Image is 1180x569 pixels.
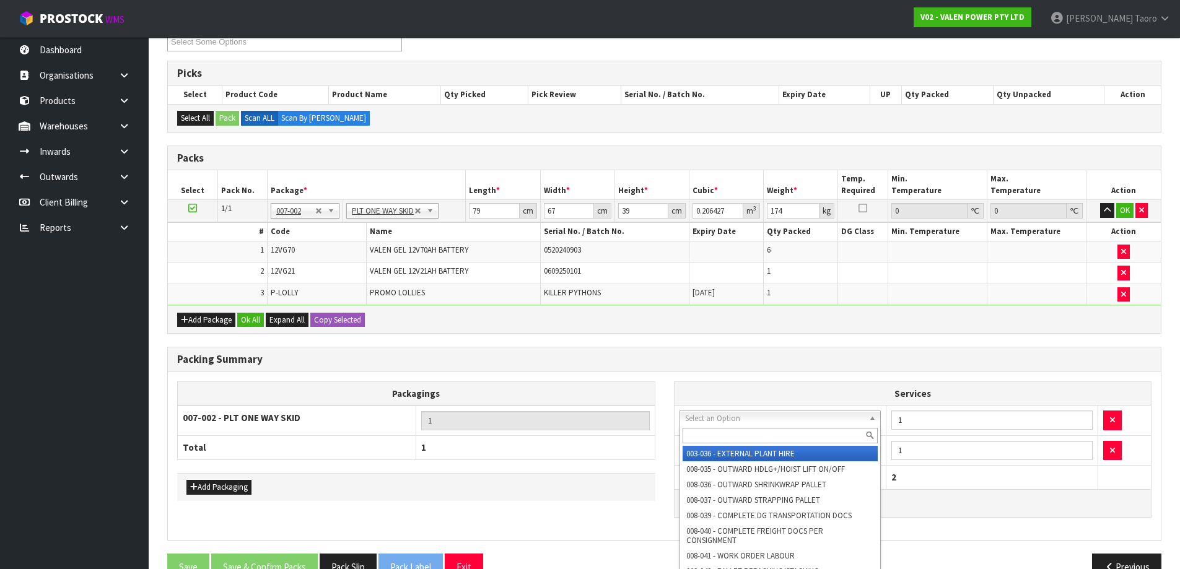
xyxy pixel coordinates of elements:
button: Expand All [266,313,308,328]
div: ℃ [968,203,984,219]
span: 6 [767,245,771,255]
span: 1 [421,441,426,453]
span: ProStock [40,11,103,27]
button: Copy Selected [310,313,365,328]
li: 008-040 - COMPLETE FREIGHT DOCS PER CONSIGNMENT [683,523,878,548]
span: VALEN GEL 12V70AH BATTERY [370,245,468,255]
th: Select [168,170,217,199]
th: Pack No. [217,170,267,199]
span: 1 [260,245,264,255]
th: Max. Temperature [987,170,1086,199]
span: P-LOLLY [271,287,298,298]
span: 0609250101 [544,266,581,276]
th: Total [675,466,886,489]
span: 3 [260,287,264,298]
div: cm [520,203,537,219]
strong: 007-002 - PLT ONE WAY SKID [183,412,300,423]
th: Qty Unpacked [993,86,1104,103]
button: Select All [177,111,214,126]
label: Scan ALL [241,111,278,126]
li: 008-037 - OUTWARD STRAPPING PALLET [683,492,878,508]
th: Length [466,170,540,199]
th: Height [614,170,689,199]
th: Packagings [178,382,655,406]
th: Min. Temperature [888,223,987,241]
th: Expiry Date [689,223,764,241]
th: Action [1086,223,1161,241]
th: # [168,223,267,241]
button: Add Package [177,313,235,328]
th: Serial No. / Batch No. [540,223,689,241]
th: Package [267,170,466,199]
th: Expiry Date [779,86,870,103]
th: DG Class [838,223,888,241]
th: Name [367,223,541,241]
th: Cubic [689,170,764,199]
div: cm [668,203,686,219]
th: Width [540,170,614,199]
li: 008-039 - COMPLETE DG TRANSPORTATION DOCS [683,508,878,523]
span: 1 [767,266,771,276]
span: [DATE] [693,287,715,298]
span: 1/1 [221,203,232,214]
span: [PERSON_NAME] [1066,12,1133,24]
li: 008-035 - OUTWARD HDLG+/HOIST LIFT ON/OFF [683,461,878,477]
span: 007-002 [276,204,315,219]
button: Ok All [237,313,264,328]
li: 003-036 - EXTERNAL PLANT HIRE [683,446,878,461]
span: Select an Option [685,411,865,426]
h3: Packs [177,152,1152,164]
li: 008-041 - WORK ORDER LABOUR [683,548,878,563]
div: cm [594,203,611,219]
li: 008-036 - OUTWARD SHRINKWRAP PALLET [683,477,878,492]
span: 2 [260,266,264,276]
span: 2 [891,471,896,483]
button: Add Packaging [186,480,251,495]
th: Code [267,223,366,241]
th: Serial No. / Batch No. [621,86,779,103]
th: Qty Packed [764,223,838,241]
th: Product Code [222,86,329,103]
th: Qty Picked [441,86,528,103]
strong: V02 - VALEN POWER PTY LTD [920,12,1025,22]
label: Scan By [PERSON_NAME] [278,111,370,126]
span: 1 [767,287,771,298]
th: Select [168,86,222,103]
small: WMS [105,14,125,25]
span: 12VG21 [271,266,295,276]
sup: 3 [753,204,756,212]
th: Weight [764,170,838,199]
span: KILLER PYTHONS [544,287,601,298]
th: Pick Review [528,86,621,103]
th: Services [675,382,1152,406]
h3: Packing Summary [177,354,1152,365]
span: Expand All [269,315,305,325]
span: VALEN GEL 12V21AH BATTERY [370,266,468,276]
span: PROMO LOLLIES [370,287,425,298]
th: Temp. Required [838,170,888,199]
img: cube-alt.png [19,11,34,26]
th: Qty Packed [901,86,993,103]
th: Product Name [329,86,441,103]
th: Action [1086,170,1161,199]
span: Taoro [1135,12,1157,24]
div: m [743,203,760,219]
th: Action [1104,86,1161,103]
div: ℃ [1067,203,1083,219]
a: V02 - VALEN POWER PTY LTD [914,7,1031,27]
span: 0520240903 [544,245,581,255]
th: Max. Temperature [987,223,1086,241]
span: PLT ONE WAY SKID [352,204,414,219]
th: Total [178,436,416,459]
div: kg [819,203,834,219]
span: 12VG70 [271,245,295,255]
th: Min. Temperature [888,170,987,199]
button: OK [1116,203,1134,218]
button: Pack [216,111,239,126]
th: UP [870,86,901,103]
h3: Picks [177,67,1152,79]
